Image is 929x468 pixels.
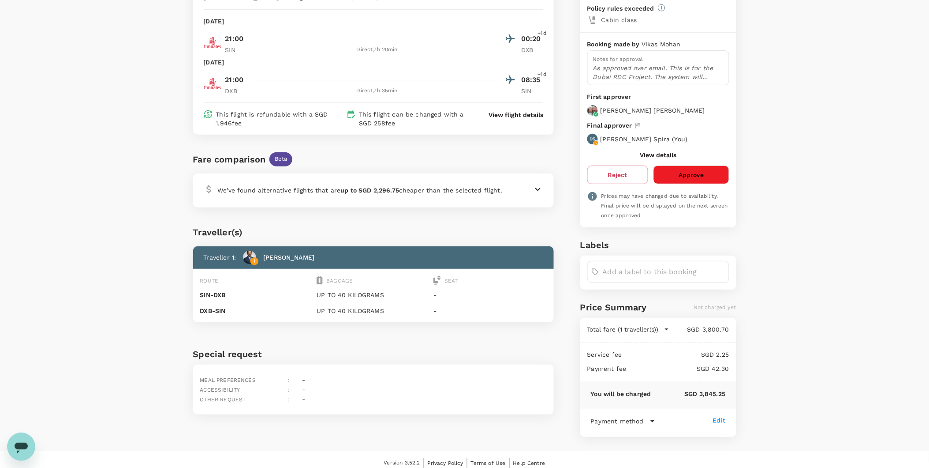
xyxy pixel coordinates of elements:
[200,396,246,403] span: Other request
[225,34,244,44] p: 21:00
[317,306,430,315] p: UP TO 40 KILOGRAMS
[200,377,256,383] span: Meal preferences
[225,45,247,54] p: SIN
[587,166,648,184] button: Reject
[204,34,221,51] img: EK
[298,372,305,385] div: -
[225,87,247,95] p: DXB
[587,105,598,116] img: avatar-679729af9386b.jpeg
[200,278,219,284] span: Route
[587,121,632,130] p: Final approver
[591,417,644,426] p: Payment method
[204,58,224,67] p: [DATE]
[622,350,729,359] p: SGD 2.25
[298,391,305,404] div: -
[589,136,595,142] p: DS
[593,64,724,81] p: As approved over email. This is for the Dubai RDC Project. The system will trigger an approval as...
[653,166,729,184] button: Approve
[640,151,676,159] button: View details
[587,40,642,49] p: Booking made by
[204,75,221,92] img: EK
[216,110,343,128] p: This flight is refundable with a SGD 1,946
[521,75,543,85] p: 08:35
[538,29,547,38] span: +1d
[193,152,266,166] div: Fare comparison
[587,364,627,373] p: Payment fee
[601,15,729,24] p: Cabin class
[471,458,506,468] a: Terms of Use
[601,135,688,143] p: [PERSON_NAME] Spira ( You )
[513,460,545,466] span: Help Centre
[200,387,240,393] span: Accessibility
[489,110,543,119] button: View flight details
[587,350,622,359] p: Service fee
[587,325,659,334] p: Total fare (1 traveller(s))
[713,416,726,425] div: Edit
[326,278,353,284] span: Baggage
[253,45,502,54] div: Direct , 7h 20min
[603,265,725,279] input: Add a label to this booking
[433,276,441,285] img: seat-icon
[601,193,728,219] span: Prices may have changed due to availability. Final price will be displayed on the next screen onc...
[317,276,323,285] img: baggage-icon
[587,4,654,13] p: Policy rules exceeded
[433,291,547,299] p: -
[538,70,547,79] span: +1d
[287,396,289,403] span: :
[269,155,293,163] span: Beta
[587,325,669,334] button: Total fare (1 traveller(s))
[580,300,647,314] h6: Price Summary
[428,460,463,466] span: Privacy Policy
[287,377,289,383] span: :
[601,106,705,115] p: [PERSON_NAME] [PERSON_NAME]
[428,458,463,468] a: Privacy Policy
[193,225,554,239] div: Traveller(s)
[253,87,502,95] div: Direct , 7h 35min
[591,389,651,398] p: You will be charged
[444,278,458,284] span: Seat
[359,110,472,128] p: This flight can be changed with a SGD 258
[513,458,545,468] a: Help Centre
[385,120,395,127] span: fee
[642,40,681,49] p: Vikas Mohan
[580,238,736,252] h6: Labels
[521,34,543,44] p: 00:20
[317,291,430,299] p: UP TO 40 KILOGRAMS
[243,251,256,264] img: avatar-68d3a3da21b8c.png
[521,87,543,95] p: SIN
[669,325,729,334] p: SGD 3,800.70
[521,45,543,54] p: DXB
[298,381,305,395] div: -
[263,253,314,262] p: [PERSON_NAME]
[225,75,244,85] p: 21:00
[287,387,289,393] span: :
[341,187,399,194] b: up to SGD 2,296.75
[587,92,729,102] p: First approver
[384,459,420,468] span: Version 3.52.2
[433,306,547,315] p: -
[218,186,503,195] p: We’ve found alternative flights that are cheaper than the selected flight.
[193,347,554,361] h6: Special request
[204,17,224,26] p: [DATE]
[694,304,736,310] span: Not charged yet
[627,364,729,373] p: SGD 42.30
[232,120,242,127] span: fee
[593,56,643,62] span: Notes for approval
[471,460,506,466] span: Terms of Use
[204,253,236,262] p: Traveller 1 :
[651,389,726,398] p: SGD 3,845.25
[7,433,35,461] iframe: Button to launch messaging window
[200,291,313,299] p: SIN - DXB
[200,306,313,315] p: DXB - SIN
